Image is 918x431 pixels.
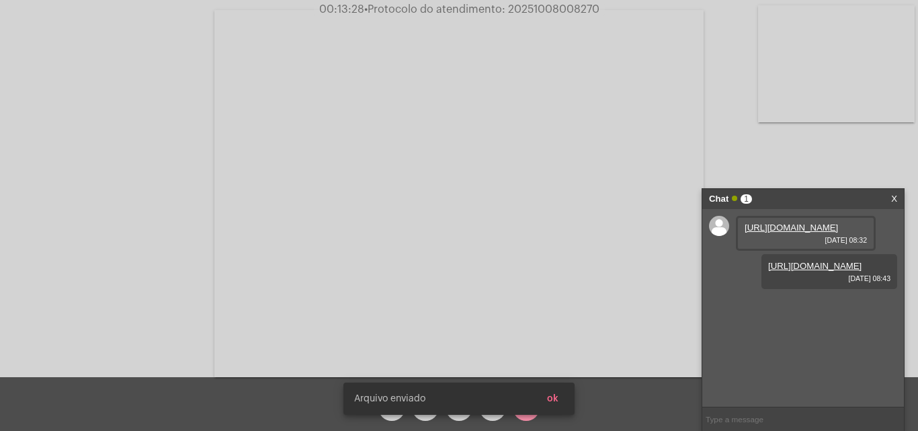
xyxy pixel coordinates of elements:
span: [DATE] 08:32 [745,236,867,244]
span: [DATE] 08:43 [768,274,890,282]
span: ok [547,394,558,403]
span: Online [732,196,737,201]
span: Arquivo enviado [354,392,425,405]
button: ok [536,387,569,411]
a: X [891,189,897,209]
span: 1 [741,194,752,204]
a: [URL][DOMAIN_NAME] [768,261,862,271]
a: [URL][DOMAIN_NAME] [745,223,838,233]
span: • [364,4,368,15]
input: Type a message [702,407,904,431]
strong: Chat [709,189,728,209]
span: 00:13:28 [319,4,364,15]
span: Protocolo do atendimento: 20251008008270 [364,4,599,15]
